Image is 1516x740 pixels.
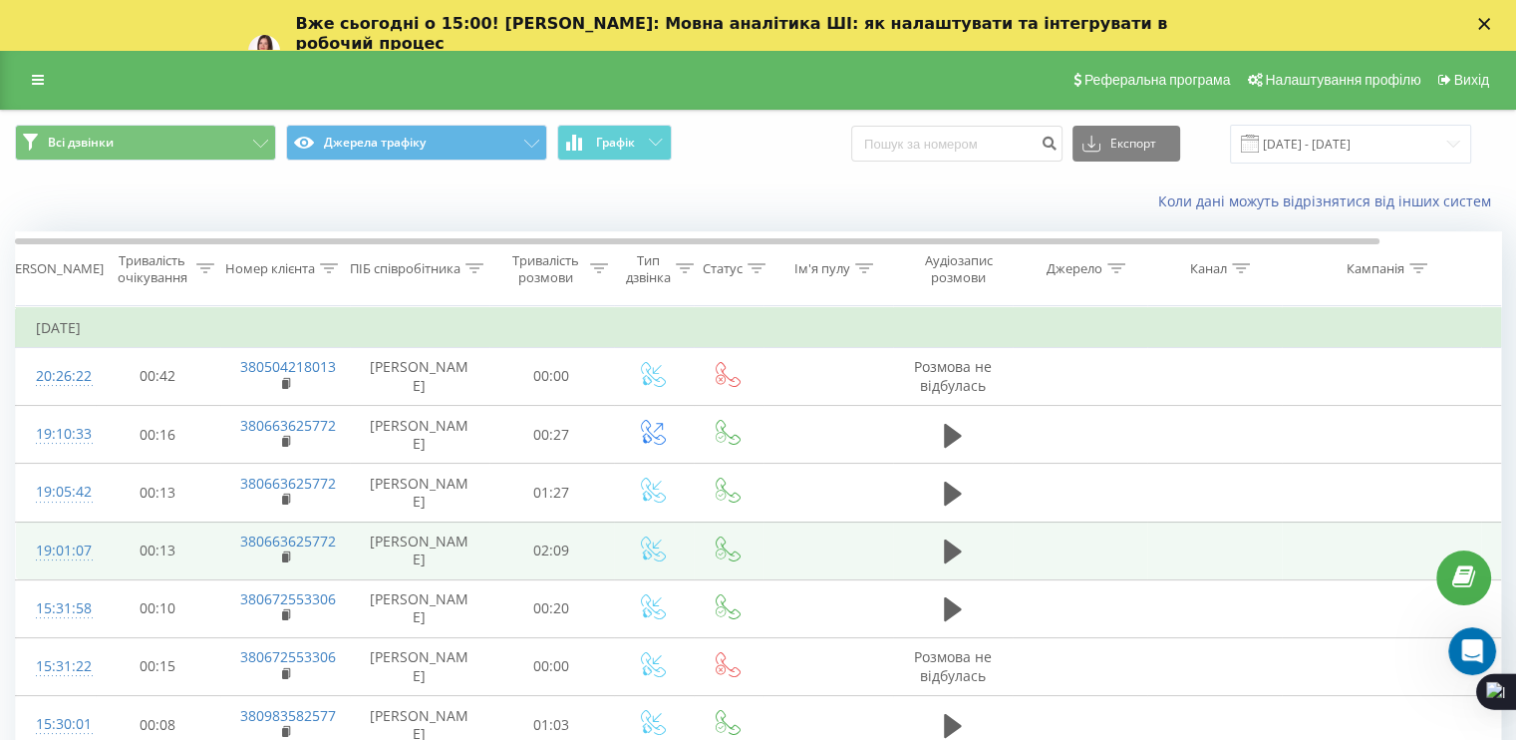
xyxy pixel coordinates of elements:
[248,35,280,67] img: Profile image for Yuliia
[914,357,992,394] span: Розмова не відбулась
[489,347,614,405] td: 00:00
[794,260,850,277] div: Ім'я пулу
[506,252,585,286] div: Тривалість розмови
[96,637,220,695] td: 00:15
[48,135,114,151] span: Всі дзвінки
[1237,50,1427,110] a: Налаштування профілю
[1347,260,1404,277] div: Кампанія
[96,406,220,464] td: 00:16
[240,532,336,551] a: 380663625772
[36,532,76,570] div: 19:01:07
[914,647,992,684] span: Розмова не відбулась
[96,347,220,405] td: 00:42
[36,589,76,628] div: 15:31:58
[851,126,1062,162] input: Пошук за номером
[96,464,220,522] td: 00:13
[15,125,276,161] button: Всі дзвінки
[1265,72,1420,88] span: Налаштування профілю
[1063,50,1238,110] a: Реферальна програма
[1428,50,1496,110] a: Вихід
[596,136,635,150] span: Графік
[3,260,104,277] div: [PERSON_NAME]
[350,464,489,522] td: [PERSON_NAME]
[1072,126,1180,162] button: Експорт
[113,252,191,286] div: Тривалість очікування
[240,706,336,725] a: 380983582577
[489,464,614,522] td: 01:27
[36,415,76,454] div: 19:10:33
[557,125,672,161] button: Графік
[36,473,76,512] div: 19:05:42
[36,647,76,686] div: 15:31:22
[36,357,76,396] div: 20:26:22
[489,522,614,579] td: 02:09
[296,14,1168,53] b: Вже сьогодні о 15:00! [PERSON_NAME]: Мовна аналітика ШІ: як налаштувати та інтегрувати в робочий ...
[96,579,220,637] td: 00:10
[1478,18,1498,30] div: Закрыть
[350,260,460,277] div: ПІБ співробітника
[1448,627,1496,675] iframe: Intercom live chat
[703,260,743,277] div: Статус
[350,347,489,405] td: [PERSON_NAME]
[1454,72,1489,88] span: Вихід
[1047,260,1102,277] div: Джерело
[626,252,671,286] div: Тип дзвінка
[489,579,614,637] td: 00:20
[1190,260,1227,277] div: Канал
[240,589,336,608] a: 380672553306
[240,474,336,493] a: 380663625772
[350,522,489,579] td: [PERSON_NAME]
[350,637,489,695] td: [PERSON_NAME]
[489,637,614,695] td: 00:00
[350,579,489,637] td: [PERSON_NAME]
[1084,72,1231,88] span: Реферальна програма
[240,416,336,435] a: 380663625772
[489,406,614,464] td: 00:27
[286,125,547,161] button: Джерела трафіку
[910,252,1007,286] div: Аудіозапис розмови
[96,522,220,579] td: 00:13
[240,357,336,376] a: 380504218013
[350,406,489,464] td: [PERSON_NAME]
[1158,191,1501,210] a: Коли дані можуть відрізнятися вiд інших систем
[225,260,315,277] div: Номер клієнта
[240,647,336,666] a: 380672553306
